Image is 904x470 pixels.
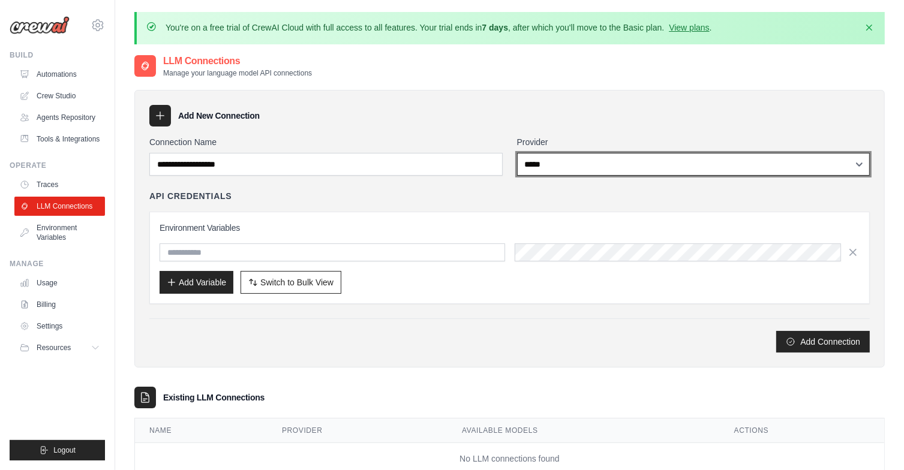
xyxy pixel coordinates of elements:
span: Switch to Bulk View [260,276,334,288]
a: Crew Studio [14,86,105,106]
div: Manage [10,259,105,269]
button: Add Variable [160,271,233,294]
div: Build [10,50,105,60]
a: LLM Connections [14,197,105,216]
th: Actions [720,418,884,443]
th: Provider [268,418,448,443]
a: Environment Variables [14,218,105,247]
h3: Add New Connection [178,110,260,122]
img: Logo [10,16,70,34]
a: Agents Repository [14,108,105,127]
th: Name [135,418,268,443]
button: Logout [10,440,105,460]
label: Connection Name [149,136,503,148]
span: Logout [53,445,76,455]
label: Provider [517,136,870,148]
strong: 7 days [482,23,508,32]
p: Manage your language model API connections [163,68,312,78]
h2: LLM Connections [163,54,312,68]
a: Usage [14,273,105,293]
button: Add Connection [776,331,870,352]
h3: Environment Variables [160,222,860,234]
a: Settings [14,317,105,336]
a: View plans [669,23,709,32]
th: Available Models [448,418,720,443]
a: Traces [14,175,105,194]
a: Tools & Integrations [14,129,105,149]
div: Operate [10,161,105,170]
h4: API Credentials [149,190,232,202]
h3: Existing LLM Connections [163,391,265,403]
a: Automations [14,65,105,84]
button: Switch to Bulk View [241,271,341,294]
a: Billing [14,295,105,314]
span: Resources [37,343,71,352]
p: You're on a free trial of CrewAI Cloud with full access to all features. Your trial ends in , aft... [166,22,712,34]
button: Resources [14,338,105,357]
